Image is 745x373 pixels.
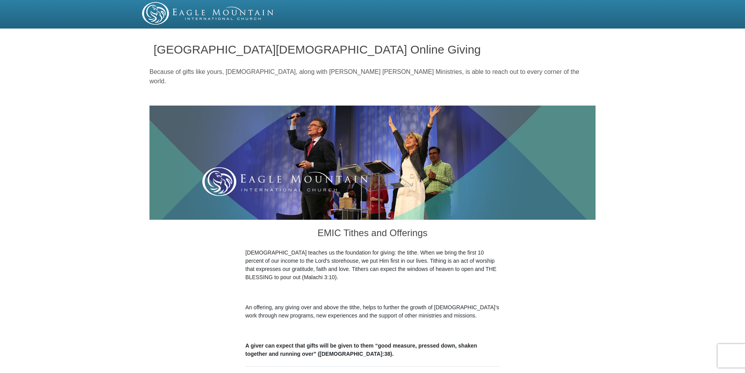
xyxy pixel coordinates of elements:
[245,303,500,320] p: An offering, any giving over and above the tithe, helps to further the growth of [DEMOGRAPHIC_DAT...
[245,343,477,357] b: A giver can expect that gifts will be given to them “good measure, pressed down, shaken together ...
[142,2,274,25] img: EMIC
[245,249,500,282] p: [DEMOGRAPHIC_DATA] teaches us the foundation for giving: the tithe. When we bring the first 10 pe...
[149,67,596,86] p: Because of gifts like yours, [DEMOGRAPHIC_DATA], along with [PERSON_NAME] [PERSON_NAME] Ministrie...
[245,220,500,249] h3: EMIC Tithes and Offerings
[154,43,592,56] h1: [GEOGRAPHIC_DATA][DEMOGRAPHIC_DATA] Online Giving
